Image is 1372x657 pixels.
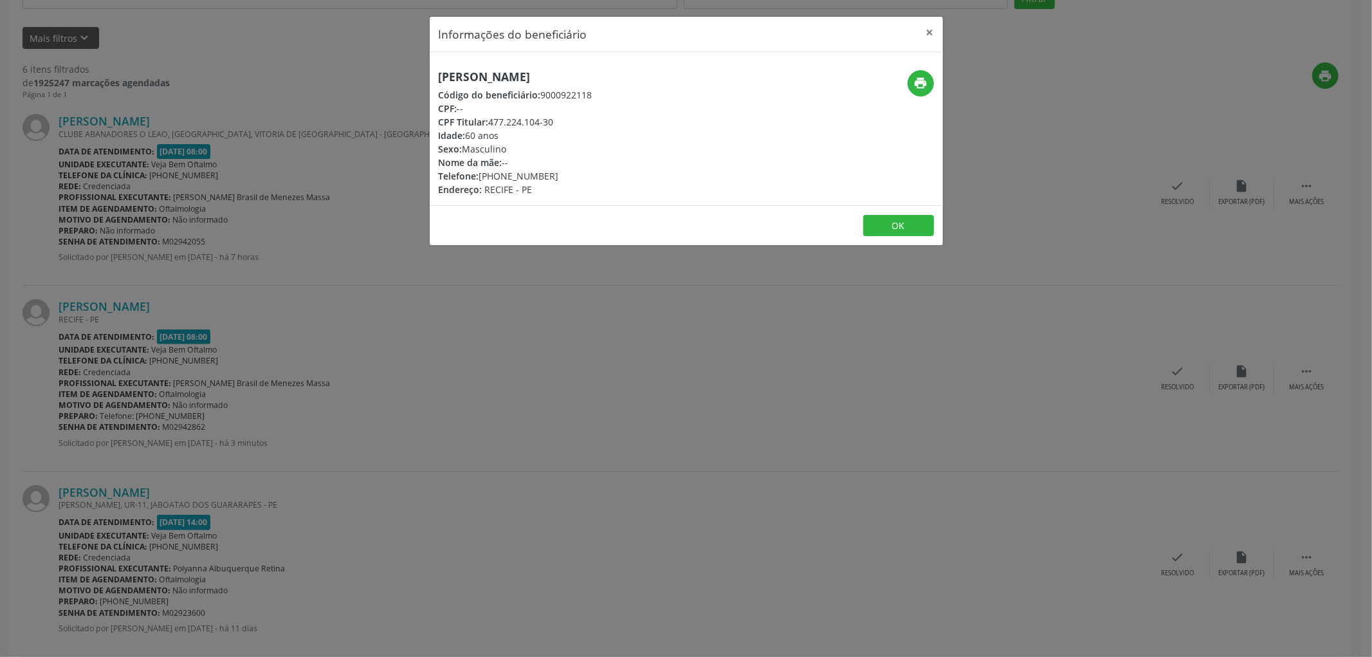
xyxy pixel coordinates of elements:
[439,170,479,182] span: Telefone:
[439,26,587,42] h5: Informações do beneficiário
[439,183,482,196] span: Endereço:
[439,142,592,156] div: Masculino
[439,115,592,129] div: 477.224.104-30
[439,129,592,142] div: 60 anos
[439,102,592,115] div: --
[439,102,457,115] span: CPF:
[917,17,943,48] button: Close
[439,143,462,155] span: Sexo:
[439,129,466,142] span: Idade:
[439,88,592,102] div: 9000922118
[439,156,502,169] span: Nome da mãe:
[439,116,489,128] span: CPF Titular:
[908,70,934,97] button: print
[439,89,541,101] span: Código do beneficiário:
[439,70,592,84] h5: [PERSON_NAME]
[913,76,928,90] i: print
[439,169,592,183] div: [PHONE_NUMBER]
[439,156,592,169] div: --
[863,215,934,237] button: OK
[485,183,533,196] span: RECIFE - PE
